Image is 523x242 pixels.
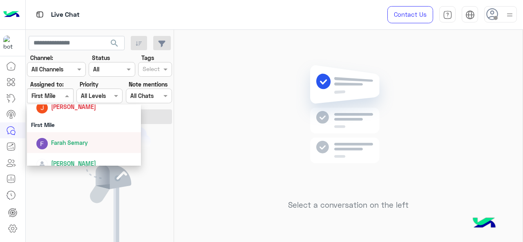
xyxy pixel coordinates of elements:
div: Select [141,64,160,75]
img: tab [35,9,45,20]
button: search [105,36,125,53]
label: Priority [80,80,98,89]
a: tab [439,6,456,23]
label: Status [92,53,110,62]
span: [PERSON_NAME] [51,160,96,167]
label: Channel: [30,53,53,62]
img: tab [443,10,452,20]
div: First Mile [27,117,141,132]
img: hulul-logo.png [470,209,498,238]
img: 317874714732967 [3,36,18,50]
p: Live Chat [51,9,80,20]
span: Farah Semary [51,139,88,146]
img: no messages [289,59,407,194]
label: Tags [141,53,154,62]
h5: Select a conversation on the left [288,200,409,210]
img: tab [465,10,475,20]
ng-dropdown-panel: Options list [27,104,141,166]
label: Assigned to: [30,80,64,89]
img: profile [505,10,515,20]
span: [PERSON_NAME] [51,103,96,110]
img: defaultAdmin.png [36,159,48,170]
img: ACg8ocLMQ_i6-5Vf5qxKXNDlpDFq7JmlHEhsiUuqEjYYnbyKvkP-1I0=s96-c [36,138,48,149]
label: Note mentions [129,80,168,89]
span: search [110,38,119,48]
img: Logo [3,6,20,23]
a: Contact Us [387,6,433,23]
img: ACg8ocIHoe85-8MNdtJiRvXT8Y9FTlGa1bWdTiKCj1AzAADjF54sWA=s96-c [36,102,48,113]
